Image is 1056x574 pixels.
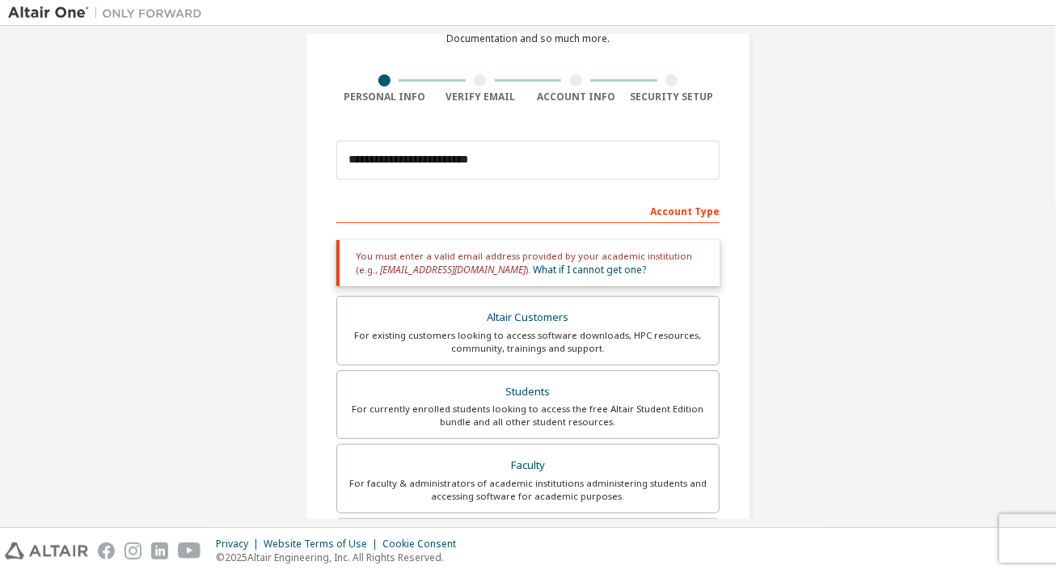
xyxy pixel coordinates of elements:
[533,263,646,276] a: What if I cannot get one?
[336,240,720,286] div: You must enter a valid email address provided by your academic institution (e.g., ).
[347,306,709,329] div: Altair Customers
[347,454,709,477] div: Faculty
[382,538,466,551] div: Cookie Consent
[347,477,709,503] div: For faculty & administrators of academic institutions administering students and accessing softwa...
[5,542,88,559] img: altair_logo.svg
[264,538,382,551] div: Website Terms of Use
[528,91,624,103] div: Account Info
[347,381,709,403] div: Students
[347,329,709,355] div: For existing customers looking to access software downloads, HPC resources, community, trainings ...
[433,91,529,103] div: Verify Email
[8,5,210,21] img: Altair One
[624,91,720,103] div: Security Setup
[151,542,168,559] img: linkedin.svg
[336,197,720,223] div: Account Type
[347,403,709,428] div: For currently enrolled students looking to access the free Altair Student Edition bundle and all ...
[216,538,264,551] div: Privacy
[125,542,142,559] img: instagram.svg
[380,263,526,276] span: [EMAIL_ADDRESS][DOMAIN_NAME]
[178,542,201,559] img: youtube.svg
[336,91,433,103] div: Personal Info
[98,542,115,559] img: facebook.svg
[216,551,466,564] p: © 2025 Altair Engineering, Inc. All Rights Reserved.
